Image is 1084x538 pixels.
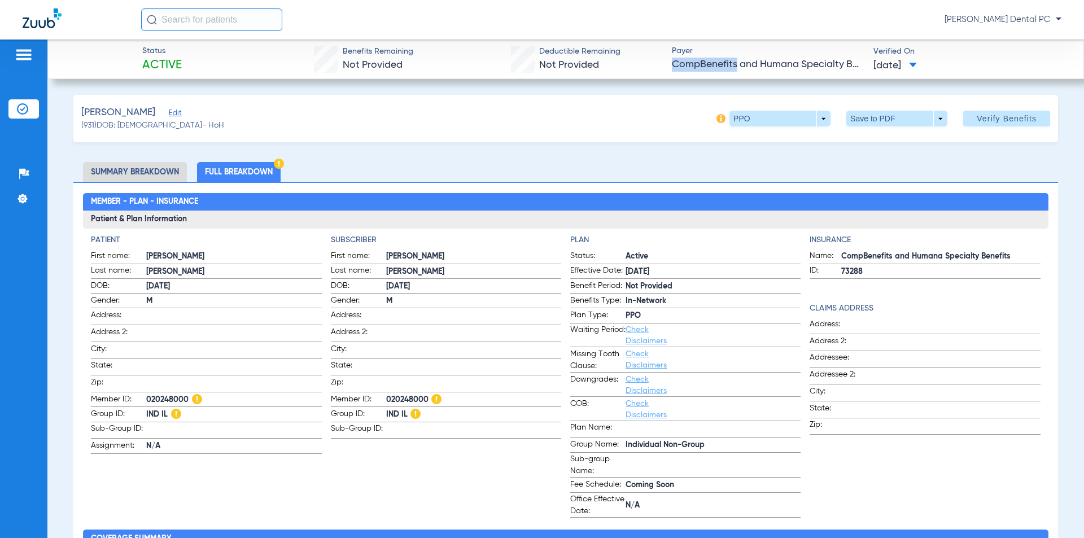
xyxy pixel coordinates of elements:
[91,393,146,407] span: Member ID:
[626,266,801,278] span: [DATE]
[626,310,801,322] span: PPO
[146,251,321,263] span: [PERSON_NAME]
[331,393,386,407] span: Member ID:
[810,250,841,264] span: Name:
[570,265,626,278] span: Effective Date:
[626,251,801,263] span: Active
[331,326,386,342] span: Address 2:
[91,265,146,278] span: Last name:
[142,45,182,57] span: Status
[626,326,667,345] a: Check Disclaimers
[1028,484,1084,538] div: Chat Widget
[331,377,386,392] span: Zip:
[192,394,202,404] img: Hazard
[810,352,865,367] span: Addressee:
[146,394,321,406] span: 020248000
[169,109,179,120] span: Edit
[846,111,947,126] button: Save to PDF
[331,250,386,264] span: First name:
[386,295,561,307] span: M
[810,265,841,278] span: ID:
[141,8,282,31] input: Search for patients
[570,398,626,421] span: COB:
[146,295,321,307] span: M
[810,303,1040,314] h4: Claims Address
[570,234,801,246] h4: Plan
[91,377,146,392] span: Zip:
[171,409,181,419] img: Hazard
[716,114,725,123] img: info-icon
[91,309,146,325] span: Address:
[91,360,146,375] span: State:
[331,234,561,246] h4: Subscriber
[570,374,626,396] span: Downgrades:
[91,280,146,294] span: DOB:
[331,408,386,422] span: Group ID:
[331,309,386,325] span: Address:
[570,348,626,372] span: Missing Tooth Clause:
[91,250,146,264] span: First name:
[570,479,626,492] span: Fee Schedule:
[873,59,917,73] span: [DATE]
[810,386,865,401] span: City:
[146,266,321,278] span: [PERSON_NAME]
[91,295,146,308] span: Gender:
[570,280,626,294] span: Benefit Period:
[977,114,1037,123] span: Verify Benefits
[810,403,865,418] span: State:
[91,423,146,438] span: Sub-Group ID:
[873,46,1065,58] span: Verified On
[331,360,386,375] span: State:
[386,281,561,292] span: [DATE]
[386,409,561,421] span: IND IL
[331,295,386,308] span: Gender:
[945,14,1061,25] span: [PERSON_NAME] Dental PC
[626,295,801,307] span: In-Network
[963,111,1050,126] button: Verify Benefits
[83,211,1048,229] h3: Patient & Plan Information
[570,493,626,517] span: Office Effective Date:
[81,106,155,120] span: [PERSON_NAME]
[83,162,187,182] li: Summary Breakdown
[331,265,386,278] span: Last name:
[810,335,865,351] span: Address 2:
[410,409,421,419] img: Hazard
[626,281,801,292] span: Not Provided
[146,440,321,452] span: N/A
[626,350,667,369] a: Check Disclaimers
[626,400,667,419] a: Check Disclaimers
[91,408,146,422] span: Group ID:
[83,193,1048,211] h2: Member - Plan - Insurance
[147,15,157,25] img: Search Icon
[626,439,801,451] span: Individual Non-Group
[274,159,284,169] img: Hazard
[331,343,386,358] span: City:
[570,295,626,308] span: Benefits Type:
[197,162,281,182] li: Full Breakdown
[146,409,321,421] span: IND IL
[91,440,146,453] span: Assignment:
[142,58,182,73] span: Active
[841,266,1040,278] span: 73288
[810,419,865,434] span: Zip:
[626,375,667,395] a: Check Disclaimers
[331,280,386,294] span: DOB:
[672,58,864,72] span: CompBenefits and Humana Specialty Benefits
[91,326,146,342] span: Address 2:
[570,453,626,477] span: Sub-group Name:
[331,423,386,438] span: Sub-Group ID:
[810,234,1040,246] h4: Insurance
[386,251,561,263] span: [PERSON_NAME]
[626,500,801,511] span: N/A
[146,281,321,292] span: [DATE]
[431,394,442,404] img: Hazard
[15,48,33,62] img: hamburger-icon
[23,8,62,28] img: Zuub Logo
[570,309,626,323] span: Plan Type:
[91,234,321,246] app-breakdown-title: Patient
[539,46,620,58] span: Deductible Remaining
[81,120,224,132] span: (931) DOB: [DEMOGRAPHIC_DATA] - HoH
